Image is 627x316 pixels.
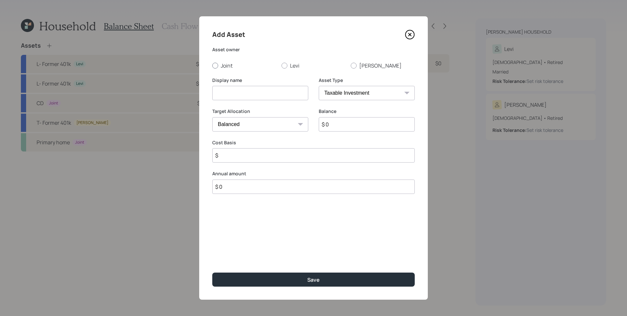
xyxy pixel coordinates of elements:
label: Display name [212,77,308,84]
h4: Add Asset [212,29,245,40]
label: Asset Type [319,77,415,84]
label: Annual amount [212,170,415,177]
label: Asset owner [212,46,415,53]
button: Save [212,273,415,287]
label: Levi [281,62,346,69]
label: [PERSON_NAME] [351,62,415,69]
div: Save [307,276,320,283]
label: Target Allocation [212,108,308,115]
label: Cost Basis [212,139,415,146]
label: Joint [212,62,276,69]
label: Balance [319,108,415,115]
